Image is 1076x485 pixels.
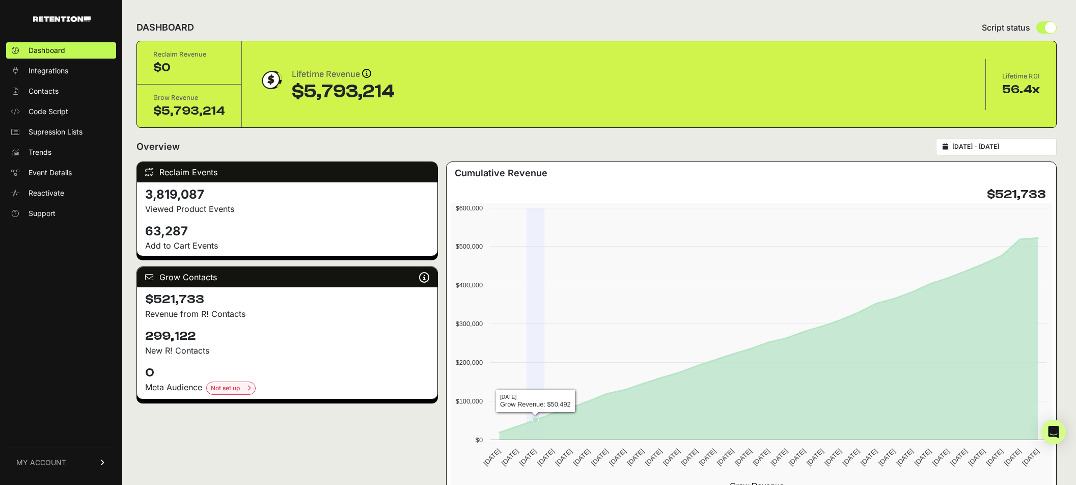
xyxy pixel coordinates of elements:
[518,447,538,467] text: [DATE]
[153,60,225,76] div: $0
[6,124,116,140] a: Supression Lists
[697,447,717,467] text: [DATE]
[475,436,482,444] text: $0
[805,447,825,467] text: [DATE]
[29,147,51,157] span: Trends
[841,447,861,467] text: [DATE]
[29,188,64,198] span: Reactivate
[679,447,699,467] text: [DATE]
[769,447,789,467] text: [DATE]
[823,447,843,467] text: [DATE]
[6,144,116,160] a: Trends
[29,86,59,96] span: Contacts
[482,447,502,467] text: [DATE]
[1003,447,1023,467] text: [DATE]
[590,447,610,467] text: [DATE]
[554,447,573,467] text: [DATE]
[715,447,735,467] text: [DATE]
[643,447,663,467] text: [DATE]
[145,223,429,239] h4: 63,287
[982,21,1030,34] span: Script status
[859,447,879,467] text: [DATE]
[145,344,429,357] p: New R! Contacts
[29,106,68,117] span: Code Script
[1002,71,1040,82] div: Lifetime ROI
[455,320,482,328] text: $300,000
[136,140,180,154] h2: Overview
[6,103,116,120] a: Code Script
[258,67,284,93] img: dollar-coin-05c43ed7efb7bc0c12610022525b4bbbb207c7efeef5aecc26f025e68dcafac9.png
[6,205,116,222] a: Support
[455,242,482,250] text: $500,000
[145,365,429,381] h4: 0
[292,82,395,102] div: $5,793,214
[145,186,429,203] h4: 3,819,087
[455,204,482,212] text: $600,000
[608,447,627,467] text: [DATE]
[877,447,897,467] text: [DATE]
[145,308,429,320] p: Revenue from R! Contacts
[29,66,68,76] span: Integrations
[661,447,681,467] text: [DATE]
[292,67,395,82] div: Lifetime Revenue
[145,291,429,308] h4: $521,733
[6,165,116,181] a: Event Details
[145,328,429,344] h4: 299,122
[455,281,482,289] text: $400,000
[29,168,72,178] span: Event Details
[136,20,194,35] h2: DASHBOARD
[987,186,1046,203] h4: $521,733
[1020,447,1040,467] text: [DATE]
[16,457,66,468] span: MY ACCOUNT
[931,447,951,467] text: [DATE]
[949,447,969,467] text: [DATE]
[455,397,482,405] text: $100,000
[455,359,482,366] text: $200,000
[967,447,986,467] text: [DATE]
[625,447,645,467] text: [DATE]
[145,239,429,252] p: Add to Cart Events
[29,45,65,56] span: Dashboard
[787,447,807,467] text: [DATE]
[895,447,915,467] text: [DATE]
[500,447,519,467] text: [DATE]
[137,162,437,182] div: Reclaim Events
[455,166,547,180] h3: Cumulative Revenue
[33,16,91,22] img: Retention.com
[984,447,1004,467] text: [DATE]
[145,203,429,215] p: Viewed Product Events
[733,447,753,467] text: [DATE]
[145,381,429,395] div: Meta Audience
[153,49,225,60] div: Reclaim Revenue
[751,447,771,467] text: [DATE]
[6,83,116,99] a: Contacts
[6,42,116,59] a: Dashboard
[153,103,225,119] div: $5,793,214
[29,208,56,219] span: Support
[1041,420,1066,444] div: Open Intercom Messenger
[536,447,556,467] text: [DATE]
[913,447,932,467] text: [DATE]
[6,63,116,79] a: Integrations
[571,447,591,467] text: [DATE]
[153,93,225,103] div: Grow Revenue
[6,447,116,478] a: MY ACCOUNT
[137,267,437,287] div: Grow Contacts
[29,127,82,137] span: Supression Lists
[6,185,116,201] a: Reactivate
[1002,82,1040,98] div: 56.4x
